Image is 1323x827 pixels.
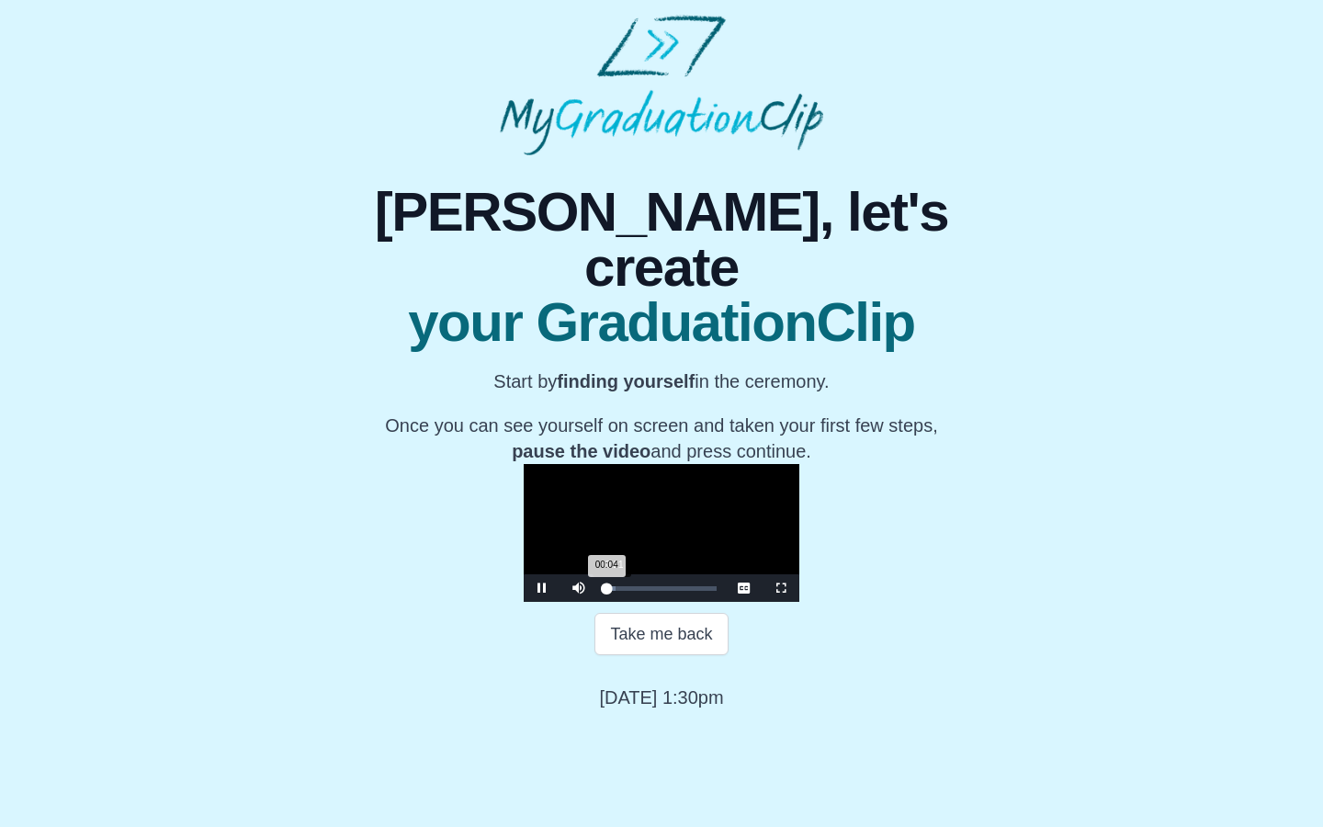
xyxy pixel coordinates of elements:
[594,613,728,655] button: Take me back
[331,295,992,350] span: your GraduationClip
[331,185,992,295] span: [PERSON_NAME], let's create
[331,413,992,464] p: Once you can see yourself on screen and taken your first few steps, and press continue.
[726,574,763,602] button: Captions
[599,685,723,710] p: [DATE] 1:30pm
[524,464,799,602] div: Video Player
[500,15,823,155] img: MyGraduationClip
[763,574,799,602] button: Fullscreen
[560,574,597,602] button: Mute
[512,441,650,461] b: pause the video
[557,371,695,391] b: finding yourself
[524,574,560,602] button: Pause
[606,586,717,591] div: Progress Bar
[331,368,992,394] p: Start by in the ceremony.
